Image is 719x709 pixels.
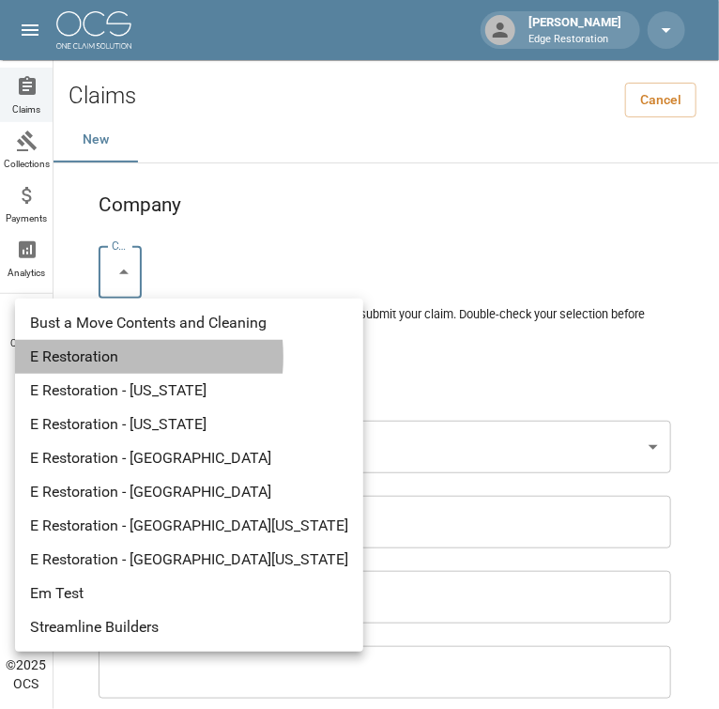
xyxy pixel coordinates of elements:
[15,543,363,577] li: E Restoration - [GEOGRAPHIC_DATA][US_STATE]
[15,610,363,644] li: Streamline Builders
[15,441,363,475] li: E Restoration - [GEOGRAPHIC_DATA]
[15,340,363,374] li: E Restoration
[15,374,363,408] li: E Restoration - [US_STATE]
[15,475,363,509] li: E Restoration - [GEOGRAPHIC_DATA]
[15,509,363,543] li: E Restoration - [GEOGRAPHIC_DATA][US_STATE]
[15,577,363,610] li: Em Test
[15,408,363,441] li: E Restoration - [US_STATE]
[15,306,363,340] li: Bust a Move Contents and Cleaning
